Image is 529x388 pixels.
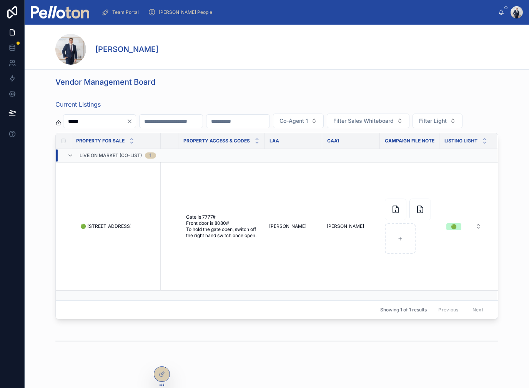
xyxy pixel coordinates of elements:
[413,114,462,128] button: Select Button
[80,152,142,159] span: Live On Market (Co-List)
[327,223,364,229] span: [PERSON_NAME]
[95,44,158,55] h1: [PERSON_NAME]
[126,118,136,124] button: Clear
[380,307,427,313] span: Showing 1 of 1 results
[451,223,457,230] div: 🟢
[333,117,394,125] span: Filter Sales Whiteboard
[269,138,279,144] span: LAA
[159,9,212,15] span: [PERSON_NAME] People
[146,5,218,19] a: [PERSON_NAME] People
[440,219,487,233] button: Select Button
[419,117,447,125] span: Filter Light
[95,4,498,21] div: scrollable content
[444,138,477,144] span: Listing Light
[99,5,144,19] a: Team Portal
[55,100,101,109] span: Current Listings
[112,9,139,15] span: Team Portal
[385,138,434,144] span: Campaign File Note
[80,223,131,229] span: 🟢 [STREET_ADDRESS]
[186,214,257,239] span: Gate is 7777# Front door is 8080# To hold the gate open, switch off the right hand switch once open.
[327,223,375,229] a: [PERSON_NAME]
[269,223,306,229] span: [PERSON_NAME]
[327,138,339,144] span: CAA1
[279,117,308,125] span: Co-Agent 1
[183,138,250,144] span: Property Access & Codes
[327,114,409,128] button: Select Button
[31,6,89,18] img: App logo
[150,152,151,159] div: 1
[273,114,324,128] button: Select Button
[183,211,260,242] a: Gate is 7777# Front door is 8080# To hold the gate open, switch off the right hand switch once open.
[269,223,318,229] a: [PERSON_NAME]
[55,77,155,87] h1: Vendor Management Board
[80,223,156,229] a: 🟢 [STREET_ADDRESS]
[76,138,125,144] span: Property For Sale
